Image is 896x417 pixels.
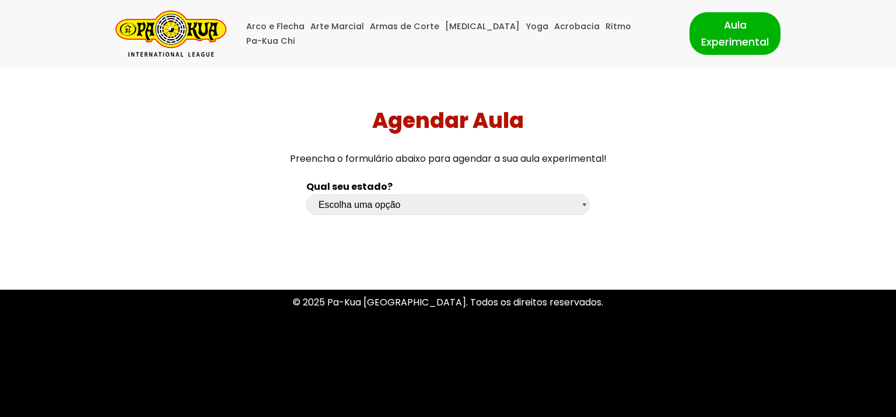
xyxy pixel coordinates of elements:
[116,395,139,409] a: Neve
[396,345,501,358] a: Política de Privacidade
[605,19,631,34] a: Ritmo
[689,12,780,54] a: Aula Experimental
[246,34,295,48] a: Pa-Kua Chi
[116,394,235,410] p: | Movido a
[5,151,892,166] p: Preencha o formulário abaixo para agendar a sua aula experimental!
[310,19,364,34] a: Arte Marcial
[5,108,892,133] h1: Agendar Aula
[116,11,226,57] a: Pa-Kua Brasil Uma Escola de conhecimentos orientais para toda a família. Foco, habilidade concent...
[246,19,304,34] a: Arco e Flecha
[554,19,600,34] a: Acrobacia
[370,19,439,34] a: Armas de Corte
[116,294,780,310] p: © 2025 Pa-Kua [GEOGRAPHIC_DATA]. Todos os direitos reservados.
[306,180,393,193] b: Qual seu estado?
[526,19,548,34] a: Yoga
[185,395,235,409] a: WordPress
[244,19,672,48] div: Menu primário
[445,19,520,34] a: [MEDICAL_DATA]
